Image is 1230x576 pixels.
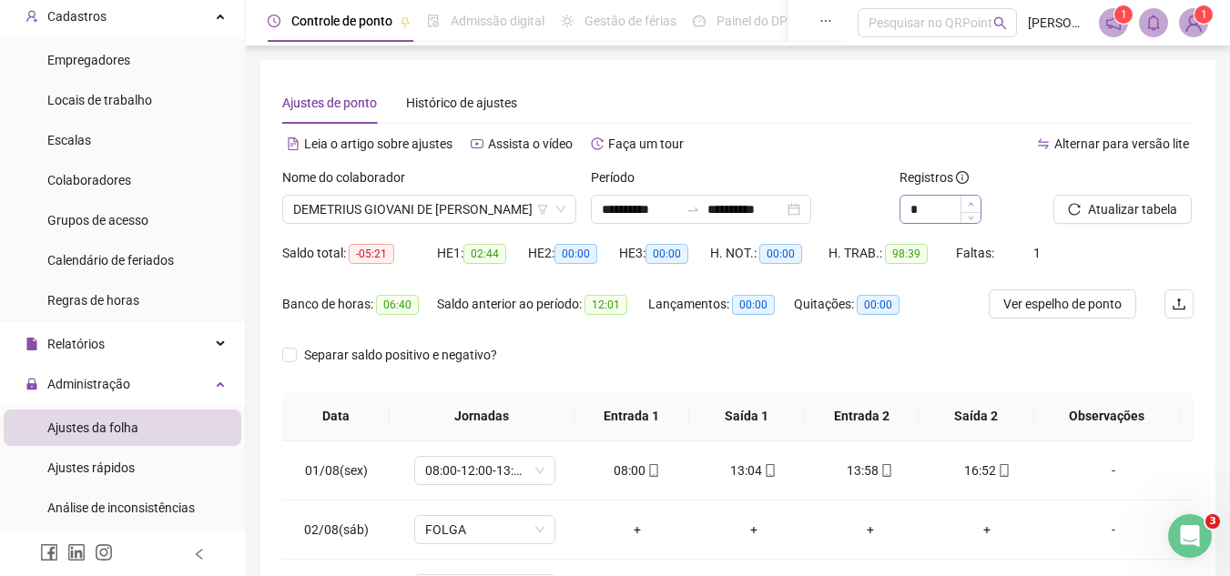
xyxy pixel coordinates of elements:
[591,167,646,187] label: Período
[349,244,394,264] span: -05:21
[291,14,392,28] span: Controle de ponto
[1194,5,1213,24] sup: Atualize o seu contato no menu Meus Dados
[710,460,798,480] div: 13:04
[993,16,1007,30] span: search
[297,345,504,365] span: Separar saldo positivo e negativo?
[689,391,804,441] th: Saída 1
[827,520,914,540] div: +
[555,204,566,215] span: down
[287,137,300,150] span: file-text
[1088,199,1177,219] span: Atualizar tabela
[376,295,419,315] span: 06:40
[879,464,893,477] span: mobile
[47,93,152,107] span: Locais de trabalho
[943,520,1031,540] div: +
[471,137,483,150] span: youtube
[1053,195,1192,224] button: Atualizar tabela
[919,391,1033,441] th: Saída 2
[585,295,627,315] span: 12:01
[406,96,517,110] span: Histórico de ajustes
[47,173,131,187] span: Colaboradores
[1145,15,1162,31] span: bell
[528,243,619,264] div: HE 2:
[968,215,974,221] span: down
[47,500,195,515] span: Análise de inconsistências
[989,289,1136,318] button: Ver espelho de ponto
[282,96,377,110] span: Ajustes de ponto
[425,457,544,484] span: 08:00-12:00-13:00-17:00
[645,464,660,477] span: mobile
[554,244,597,264] span: 00:00
[95,543,113,561] span: instagram
[827,460,914,480] div: 13:58
[437,243,528,264] div: HE 1:
[710,243,828,264] div: H. NOT.:
[996,464,1011,477] span: mobile
[585,14,676,28] span: Gestão de férias
[1054,136,1189,151] span: Alternar para versão lite
[282,391,390,441] th: Data
[1068,203,1081,216] span: reload
[1037,137,1050,150] span: swap
[47,420,138,435] span: Ajustes da folha
[1180,9,1207,36] img: 33668
[537,204,548,215] span: filter
[804,391,919,441] th: Entrada 2
[282,243,437,264] div: Saldo total:
[47,460,135,475] span: Ajustes rápidos
[425,516,544,543] span: FOLGA
[1060,460,1167,480] div: -
[47,377,130,391] span: Administração
[47,293,139,308] span: Regras de horas
[645,244,688,264] span: 00:00
[619,243,710,264] div: HE 3:
[710,520,798,540] div: +
[304,136,452,151] span: Leia o artigo sobre ajustes
[293,196,565,223] span: DEMETRIUS GIOVANI DE MELO JUNIOR
[900,167,969,187] span: Registros
[961,212,981,223] span: Decrease Value
[451,14,544,28] span: Admissão digital
[693,15,706,27] span: dashboard
[47,253,174,268] span: Calendário de feriados
[594,460,681,480] div: 08:00
[943,460,1031,480] div: 16:52
[1201,8,1207,21] span: 1
[1028,13,1088,33] span: [PERSON_NAME]
[1060,520,1167,540] div: -
[956,246,997,260] span: Faltas:
[67,543,86,561] span: linkedin
[608,136,684,151] span: Faça um tour
[268,15,280,27] span: clock-circle
[717,14,788,28] span: Painel do DP
[759,244,802,264] span: 00:00
[25,378,38,390] span: lock
[1033,246,1041,260] span: 1
[437,294,648,315] div: Saldo anterior ao período:
[390,391,574,441] th: Jornadas
[885,244,928,264] span: 98:39
[956,171,969,184] span: info-circle
[427,15,440,27] span: file-done
[828,243,956,264] div: H. TRAB.:
[794,294,921,315] div: Quitações:
[961,196,981,212] span: Increase Value
[1121,8,1127,21] span: 1
[400,16,411,27] span: pushpin
[686,202,700,217] span: swap-right
[591,137,604,150] span: history
[594,520,681,540] div: +
[819,15,832,27] span: ellipsis
[25,10,38,23] span: user-add
[762,464,777,477] span: mobile
[574,391,689,441] th: Entrada 1
[1049,406,1165,426] span: Observações
[304,522,369,537] span: 02/08(sáb)
[1003,294,1122,314] span: Ver espelho de ponto
[686,202,700,217] span: to
[488,136,573,151] span: Assista o vídeo
[282,167,417,187] label: Nome do colaborador
[1114,5,1133,24] sup: 1
[1205,514,1220,529] span: 3
[463,244,506,264] span: 02:44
